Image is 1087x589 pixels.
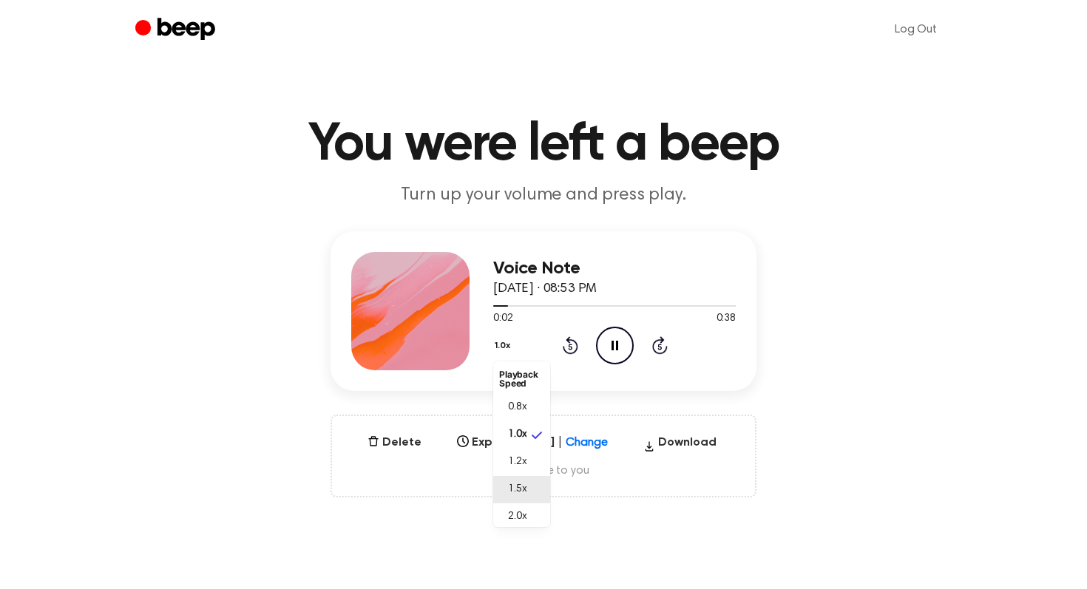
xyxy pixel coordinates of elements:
p: Turn up your volume and press play. [260,183,827,208]
li: Playback Speed [493,364,550,394]
ul: 1.0x [493,361,550,527]
span: 1.0x [508,427,526,443]
span: Only visible to you [350,463,737,478]
span: 0:38 [717,311,736,327]
span: 2.0x [508,509,526,525]
a: Beep [135,16,219,44]
button: Download [637,434,722,457]
span: 0:02 [493,311,512,327]
span: 0.8x [508,400,526,415]
button: 1.0x [493,333,516,358]
span: 1.5x [508,482,526,497]
h1: You were left a beep [165,118,922,171]
span: [DATE] · 08:53 PM [493,282,597,296]
span: 1.2x [508,454,526,470]
a: Log Out [880,12,952,47]
h3: Voice Note [493,259,736,279]
button: Delete [362,434,427,452]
